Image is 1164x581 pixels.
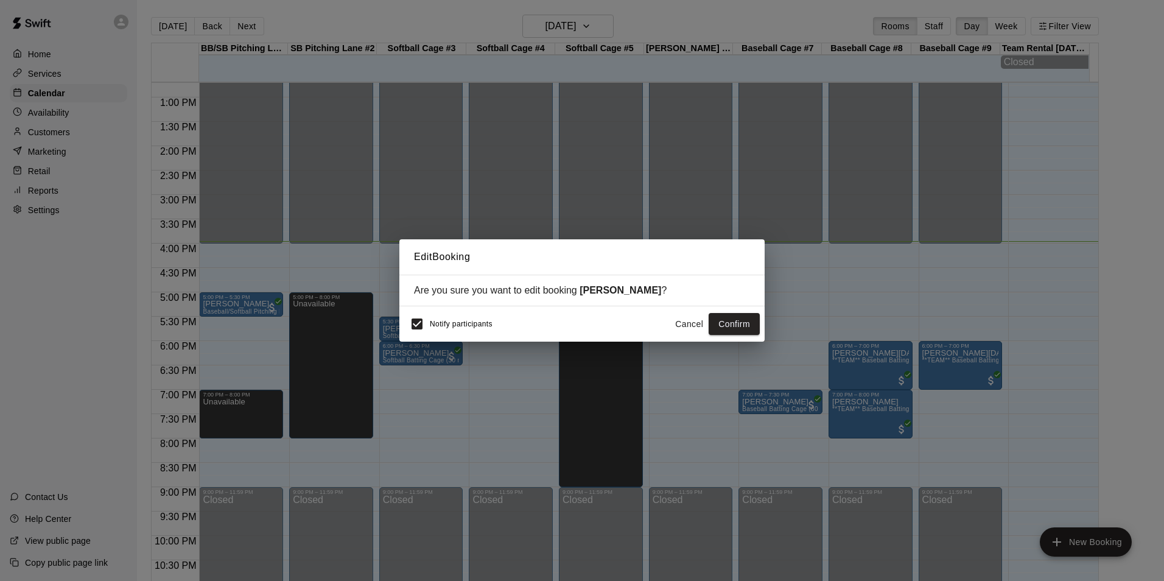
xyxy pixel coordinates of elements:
button: Confirm [709,313,760,336]
span: Notify participants [430,320,493,328]
button: Cancel [670,313,709,336]
div: Are you sure you want to edit booking ? [414,285,750,296]
strong: [PERSON_NAME] [580,285,661,295]
h2: Edit Booking [399,239,765,275]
